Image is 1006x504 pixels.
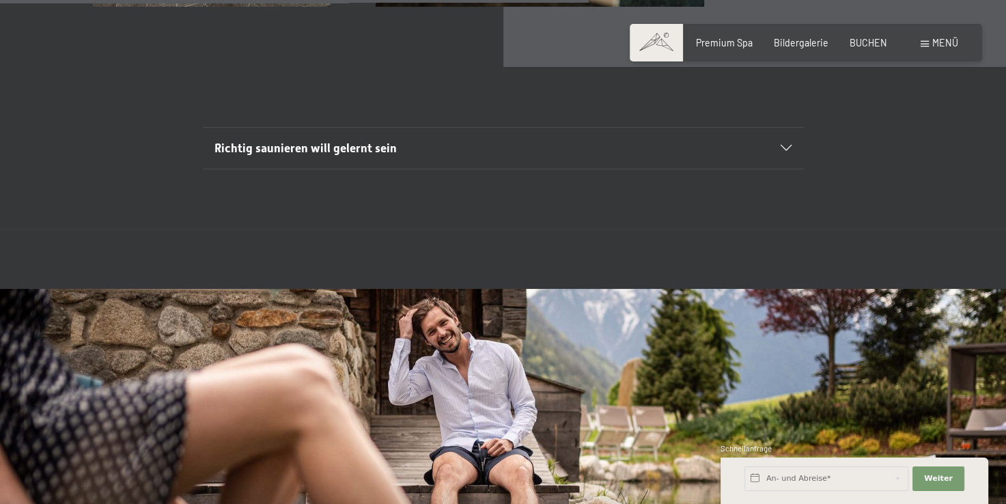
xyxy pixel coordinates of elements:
a: BUCHEN [850,37,887,48]
a: Bildergalerie [774,37,828,48]
span: Menü [932,37,958,48]
a: Premium Spa [696,37,753,48]
span: Richtig saunieren will gelernt sein [214,141,397,155]
span: Schnellanfrage [721,444,772,453]
span: Weiter [924,473,953,484]
button: Weiter [912,466,964,491]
